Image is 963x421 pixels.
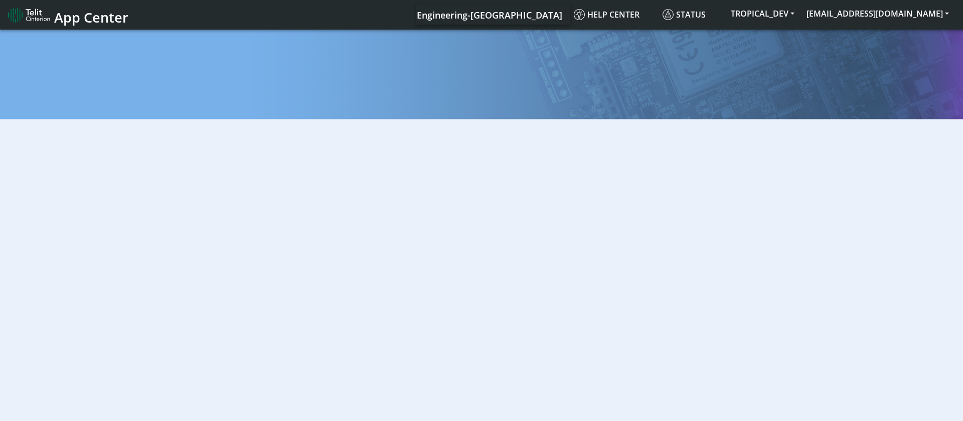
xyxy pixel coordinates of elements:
[570,5,659,25] a: Help center
[54,8,128,27] span: App Center
[417,9,562,21] span: Engineering-[GEOGRAPHIC_DATA]
[8,7,50,23] img: logo-telit-cinterion-gw-new.png
[725,5,800,23] button: TROPICAL_DEV
[663,9,706,20] span: Status
[663,9,674,20] img: status.svg
[800,5,955,23] button: [EMAIL_ADDRESS][DOMAIN_NAME]
[416,5,562,25] a: Your current platform instance
[8,4,127,26] a: App Center
[574,9,585,20] img: knowledge.svg
[574,9,639,20] span: Help center
[659,5,725,25] a: Status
